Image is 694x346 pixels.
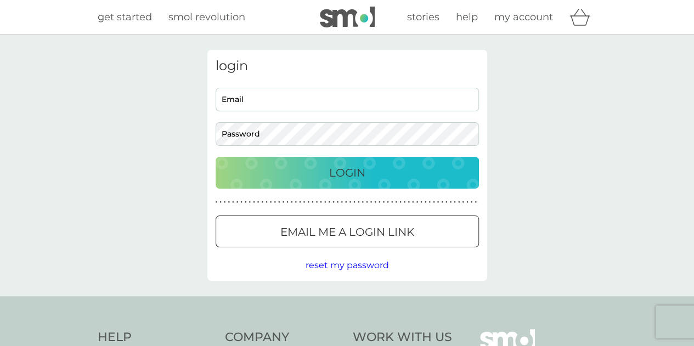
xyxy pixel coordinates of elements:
p: ● [324,200,326,205]
p: ● [316,200,318,205]
p: ● [312,200,314,205]
span: reset my password [306,260,389,270]
p: ● [274,200,276,205]
img: smol [320,7,375,27]
p: ● [395,200,397,205]
p: ● [475,200,477,205]
p: ● [441,200,443,205]
p: ● [270,200,272,205]
p: ● [462,200,464,205]
p: ● [391,200,393,205]
p: ● [257,200,259,205]
p: ● [216,200,218,205]
p: ● [219,200,222,205]
a: help [456,9,478,25]
p: ● [412,200,414,205]
p: ● [471,200,473,205]
p: ● [224,200,226,205]
p: ● [416,200,419,205]
p: ● [353,200,356,205]
p: ● [332,200,335,205]
p: ● [303,200,306,205]
p: ● [240,200,242,205]
p: ● [345,200,347,205]
p: ● [320,200,322,205]
h4: Work With Us [353,329,452,346]
p: ● [328,200,330,205]
h3: login [216,58,479,74]
p: ● [253,200,255,205]
h4: Company [225,329,342,346]
p: ● [283,200,285,205]
p: ● [307,200,309,205]
p: ● [266,200,268,205]
span: stories [407,11,439,23]
p: Email me a login link [280,223,414,241]
p: ● [374,200,376,205]
h4: Help [98,329,215,346]
a: my account [494,9,553,25]
p: ● [366,200,368,205]
p: ● [286,200,289,205]
p: ● [450,200,452,205]
p: ● [228,200,230,205]
p: ● [295,200,297,205]
p: ● [404,200,406,205]
span: get started [98,11,152,23]
p: ● [261,200,263,205]
p: ● [387,200,389,205]
p: ● [362,200,364,205]
a: get started [98,9,152,25]
p: ● [458,200,460,205]
p: ● [433,200,435,205]
p: ● [249,200,251,205]
p: Login [329,164,365,181]
p: ● [245,200,247,205]
p: ● [466,200,469,205]
p: ● [425,200,427,205]
p: ● [291,200,293,205]
p: ● [337,200,339,205]
a: smol revolution [168,9,245,25]
p: ● [428,200,431,205]
span: help [456,11,478,23]
p: ● [383,200,385,205]
p: ● [445,200,448,205]
p: ● [341,200,343,205]
p: ● [408,200,410,205]
p: ● [399,200,402,205]
a: stories [407,9,439,25]
button: reset my password [306,258,389,273]
div: basket [569,6,597,28]
p: ● [437,200,439,205]
button: Email me a login link [216,215,479,247]
p: ● [349,200,352,205]
p: ● [454,200,456,205]
p: ● [278,200,280,205]
span: smol revolution [168,11,245,23]
p: ● [370,200,373,205]
button: Login [216,157,479,189]
p: ● [358,200,360,205]
p: ● [232,200,234,205]
p: ● [379,200,381,205]
p: ● [420,200,422,205]
p: ● [299,200,301,205]
p: ● [236,200,239,205]
span: my account [494,11,553,23]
